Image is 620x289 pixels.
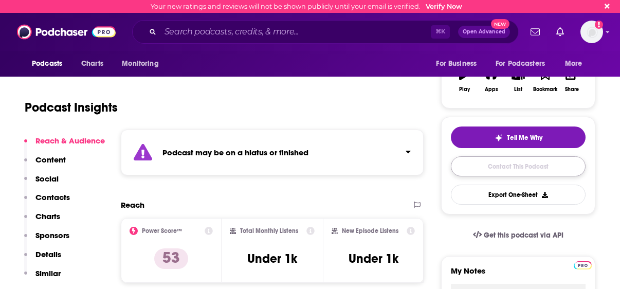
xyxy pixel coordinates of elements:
a: Get this podcast via API [465,223,572,248]
button: Reach & Audience [24,136,105,155]
button: Charts [24,211,60,230]
div: Play [459,86,470,93]
button: Contacts [24,192,70,211]
span: Logged in as artsears [580,21,603,43]
svg: Email not verified [595,21,603,29]
button: Show profile menu [580,21,603,43]
button: Details [24,249,61,268]
section: Click to expand status details [121,130,424,175]
h1: Podcast Insights [25,100,118,115]
div: Bookmark [533,86,557,93]
img: Podchaser Pro [574,261,592,269]
h3: Under 1k [349,251,398,266]
p: Charts [35,211,60,221]
h2: Total Monthly Listens [240,227,298,234]
a: Pro website [574,260,592,269]
div: Apps [485,86,498,93]
button: Social [24,174,59,193]
p: Social [35,174,59,184]
img: Podchaser - Follow, Share and Rate Podcasts [17,22,116,42]
button: open menu [429,54,489,74]
button: open menu [25,54,76,74]
p: Details [35,249,61,259]
button: tell me why sparkleTell Me Why [451,127,586,148]
button: Similar [24,268,61,287]
span: Tell Me Why [507,134,542,142]
span: More [565,57,582,71]
a: Show notifications dropdown [526,23,544,41]
p: Similar [35,268,61,278]
button: Play [451,62,478,99]
h2: Reach [121,200,144,210]
button: Apps [478,62,504,99]
strong: Podcast may be on a hiatus or finished [162,148,308,157]
h2: New Episode Listens [342,227,398,234]
div: List [514,86,522,93]
label: My Notes [451,266,586,284]
p: Contacts [35,192,70,202]
span: For Podcasters [496,57,545,71]
div: Your new ratings and reviews will not be shown publicly until your email is verified. [151,3,462,10]
a: Verify Now [426,3,462,10]
h3: Under 1k [247,251,297,266]
span: New [491,19,509,29]
button: Bookmark [532,62,558,99]
p: Sponsors [35,230,69,240]
a: Charts [75,54,110,74]
p: 53 [154,248,188,269]
h2: Power Score™ [142,227,182,234]
span: Charts [81,57,103,71]
span: ⌘ K [431,25,450,39]
button: List [505,62,532,99]
a: Contact This Podcast [451,156,586,176]
button: open menu [489,54,560,74]
p: Content [35,155,66,165]
div: Share [565,86,579,93]
input: Search podcasts, credits, & more... [160,24,431,40]
button: open menu [558,54,595,74]
span: Open Advanced [463,29,505,34]
img: User Profile [580,21,603,43]
span: Get this podcast via API [484,231,563,240]
button: Sponsors [24,230,69,249]
button: Open AdvancedNew [458,26,510,38]
button: Share [559,62,586,99]
a: Show notifications dropdown [552,23,568,41]
span: Podcasts [32,57,62,71]
span: Monitoring [122,57,158,71]
button: open menu [115,54,172,74]
button: Export One-Sheet [451,185,586,205]
p: Reach & Audience [35,136,105,146]
button: Content [24,155,66,174]
div: Search podcasts, credits, & more... [132,20,519,44]
img: tell me why sparkle [495,134,503,142]
span: For Business [436,57,477,71]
